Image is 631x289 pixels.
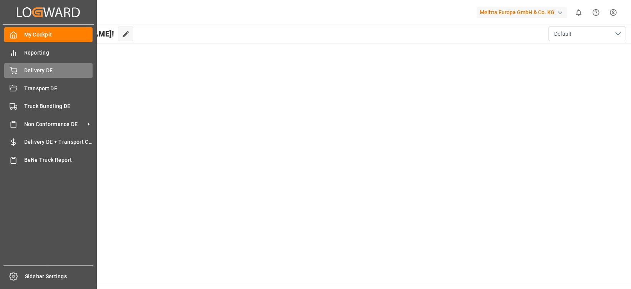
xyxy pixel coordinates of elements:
[477,5,570,20] button: Melitta Europa GmbH & Co. KG
[587,4,605,21] button: Help Center
[24,156,93,164] span: BeNe Truck Report
[24,31,93,39] span: My Cockpit
[570,4,587,21] button: show 0 new notifications
[4,81,93,96] a: Transport DE
[25,272,94,281] span: Sidebar Settings
[4,27,93,42] a: My Cockpit
[24,102,93,110] span: Truck Bundling DE
[4,152,93,167] a: BeNe Truck Report
[548,27,625,41] button: open menu
[24,66,93,75] span: Delivery DE
[24,49,93,57] span: Reporting
[4,45,93,60] a: Reporting
[4,63,93,78] a: Delivery DE
[24,120,85,128] span: Non Conformance DE
[554,30,571,38] span: Default
[4,135,93,149] a: Delivery DE + Transport Cost
[4,99,93,114] a: Truck Bundling DE
[24,85,93,93] span: Transport DE
[24,138,93,146] span: Delivery DE + Transport Cost
[477,7,567,18] div: Melitta Europa GmbH & Co. KG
